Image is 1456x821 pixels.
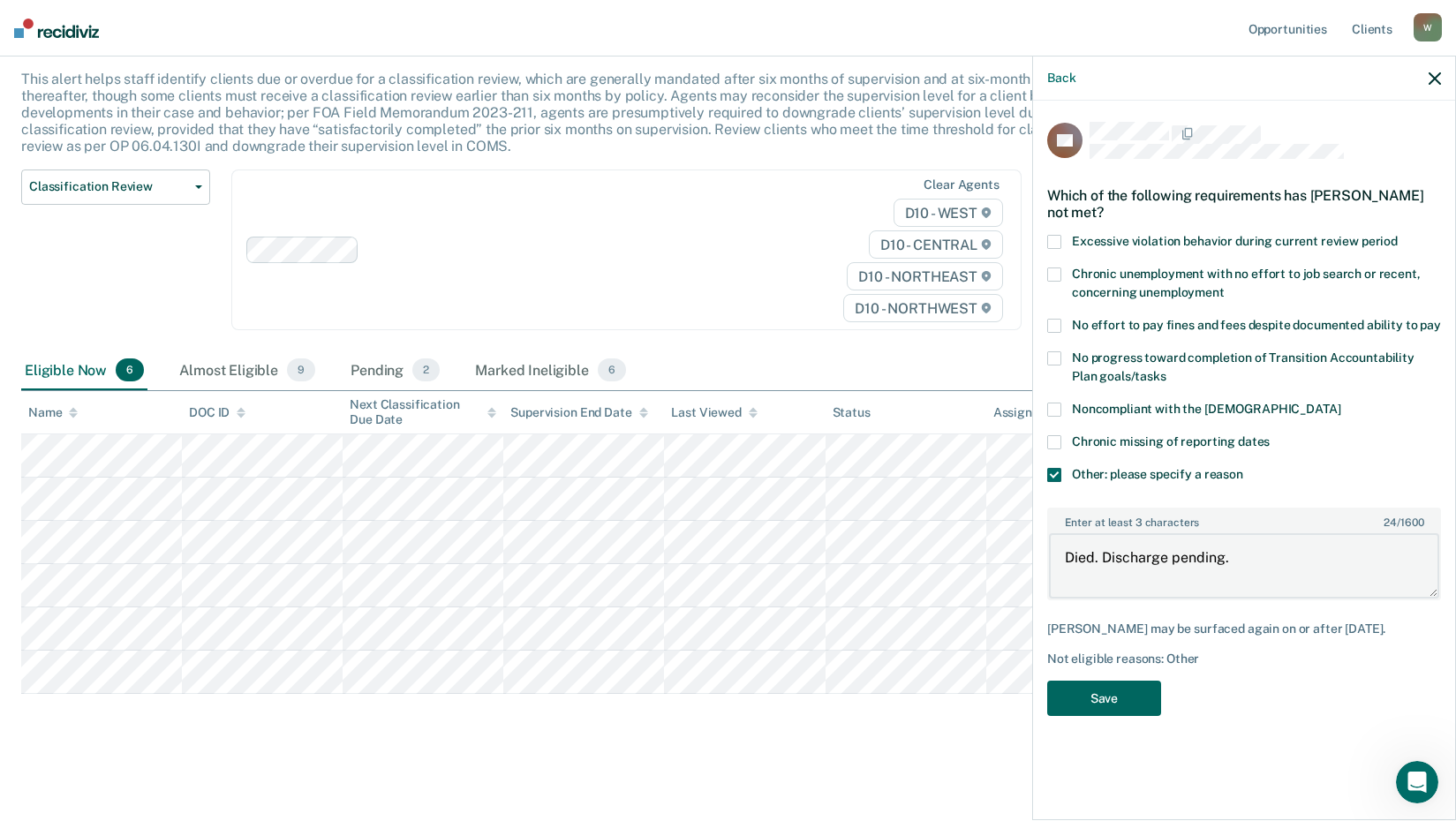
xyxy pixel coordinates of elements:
[472,351,630,390] div: Marked Ineligible
[21,351,147,390] div: Eligible Now
[598,358,626,381] span: 6
[347,351,443,390] div: Pending
[176,351,319,390] div: Almost Eligible
[1049,533,1439,599] textarea: Died. Discharge pending.
[894,199,1003,227] span: D10 - WEST
[1396,761,1438,803] iframe: Intercom live chat
[869,230,1003,259] span: D10 - CENTRAL
[21,71,1104,155] p: This alert helps staff identify clients due or overdue for a classification review, which are gen...
[1049,509,1439,529] label: Enter at least 3 characters
[1047,681,1161,717] button: Save
[1384,516,1423,529] span: / 1600
[1047,621,1441,636] div: [PERSON_NAME] may be surfaced again on or after [DATE].
[843,294,1002,322] span: D10 - NORTHWEST
[412,358,440,381] span: 2
[924,177,999,192] div: Clear agents
[1414,13,1442,41] div: W
[833,405,871,420] div: Status
[1047,71,1075,86] button: Back
[1072,467,1243,481] span: Other: please specify a reason
[14,19,99,38] img: Recidiviz
[1072,434,1270,448] span: Chronic missing of reporting dates
[1072,234,1398,248] span: Excessive violation behavior during current review period
[287,358,315,381] span: 9
[1047,652,1441,667] div: Not eligible reasons: Other
[116,358,144,381] span: 6
[1072,350,1415,383] span: No progress toward completion of Transition Accountability Plan goals/tasks
[510,405,647,420] div: Supervision End Date
[29,179,188,194] span: Classification Review
[671,405,757,420] div: Last Viewed
[189,405,245,420] div: DOC ID
[1072,267,1421,299] span: Chronic unemployment with no effort to job search or recent, concerning unemployment
[1072,318,1441,332] span: No effort to pay fines and fees despite documented ability to pay
[993,405,1076,420] div: Assigned to
[350,397,496,427] div: Next Classification Due Date
[28,405,78,420] div: Name
[1047,173,1441,235] div: Which of the following requirements has [PERSON_NAME] not met?
[1072,402,1340,416] span: Noncompliant with the [DEMOGRAPHIC_DATA]
[847,262,1002,290] span: D10 - NORTHEAST
[1384,516,1397,529] span: 24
